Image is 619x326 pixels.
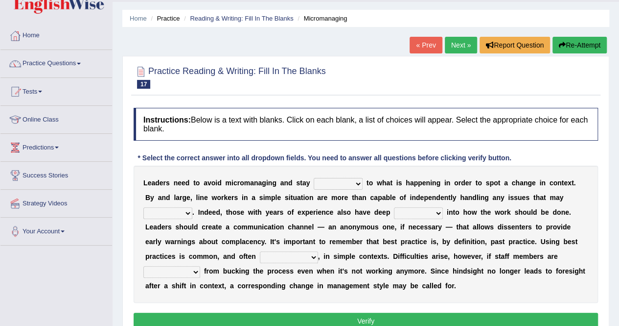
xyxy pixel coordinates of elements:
b: e [182,179,185,187]
b: e [344,194,348,201]
b: g [436,179,440,187]
b: w [211,194,217,201]
b: a [337,208,341,216]
b: a [374,194,378,201]
b: p [424,194,428,201]
b: h [355,208,359,216]
b: e [367,208,370,216]
b: o [305,194,309,201]
b: a [176,194,180,201]
b: c [326,208,330,216]
b: d [204,208,208,216]
b: t [453,208,455,216]
b: r [237,179,240,187]
b: i [444,179,446,187]
a: Home [0,22,112,47]
b: p [418,179,422,187]
b: e [309,208,313,216]
b: l [192,223,194,231]
b: e [428,194,432,201]
b: i [539,179,541,187]
b: e [186,194,190,201]
b: m [225,179,231,187]
b: t [291,194,293,201]
b: h [460,194,464,201]
b: a [556,194,560,201]
b: m [241,223,247,231]
b: t [352,194,354,201]
b: i [430,179,432,187]
b: u [527,208,531,216]
b: w [377,179,382,187]
a: Predictions [0,134,112,158]
b: n [254,179,258,187]
b: f [404,194,406,201]
b: n [444,194,448,201]
b: t [533,194,536,201]
b: d [216,208,220,216]
b: e [532,179,536,187]
b: e [545,208,549,216]
a: Tests [0,78,112,102]
b: o [232,208,237,216]
b: e [440,194,444,201]
b: t [572,179,574,187]
b: m [265,194,271,201]
b: r [206,223,208,231]
b: o [478,179,482,187]
b: t [255,208,257,216]
b: e [269,208,273,216]
b: e [212,208,216,216]
b: t [498,179,501,187]
b: n [244,194,248,201]
b: o [346,208,351,216]
b: r [313,208,316,216]
b: l [174,194,176,201]
b: e [392,194,396,201]
b: y [559,194,563,201]
b: i [215,179,217,187]
b: a [212,223,216,231]
span: 17 [137,80,150,89]
b: h [179,223,183,231]
b: a [386,179,390,187]
b: a [520,179,524,187]
b: g [272,179,276,187]
b: t [390,179,392,187]
b: h [228,208,232,216]
b: d [157,223,161,231]
b: i [266,179,268,187]
b: a [358,194,362,201]
li: Practice [148,14,180,23]
b: I [198,208,200,216]
b: c [550,179,553,187]
b: l [341,208,343,216]
div: * Select the correct answer into all dropdown fields. You need to answer all questions before cli... [134,153,515,163]
b: e [318,208,321,216]
b: y [501,194,504,201]
b: h [515,179,520,187]
b: e [178,179,182,187]
b: n [446,179,451,187]
b: s [296,179,300,187]
b: l [531,208,533,216]
b: i [198,194,200,201]
b: e [240,208,244,216]
b: r [180,194,182,201]
b: h [535,194,540,201]
b: t [476,179,478,187]
b: a [151,179,155,187]
b: a [410,179,414,187]
b: o [467,208,472,216]
b: s [514,208,518,216]
b: h [483,208,487,216]
b: r [469,179,471,187]
b: t [216,223,218,231]
b: n [200,208,205,216]
b: s [166,179,170,187]
b: n [468,194,473,201]
a: « Prev [410,37,442,53]
b: p [305,208,310,216]
button: Report Question [480,37,550,53]
b: t [481,208,483,216]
